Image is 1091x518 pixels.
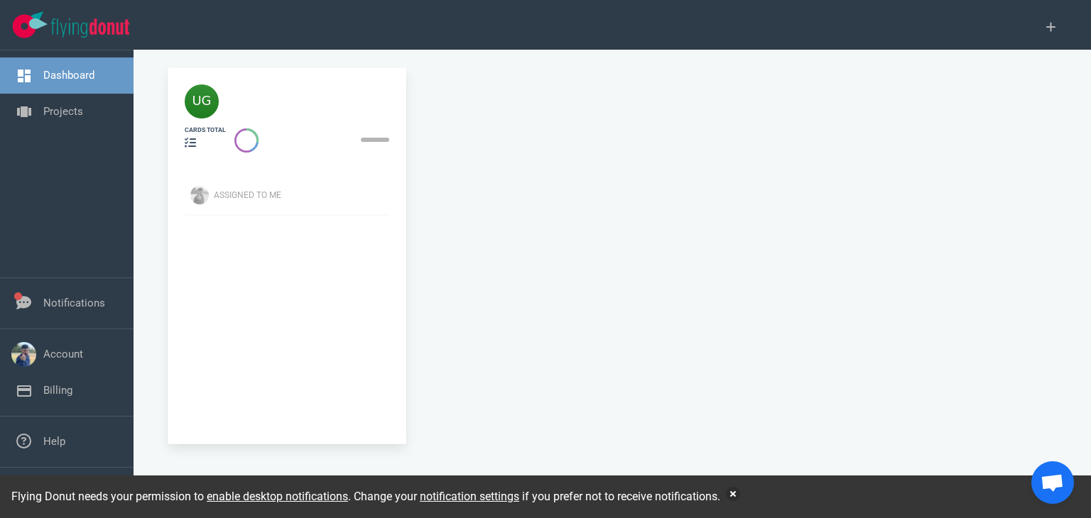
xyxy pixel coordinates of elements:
[420,490,519,503] a: notification settings
[43,69,94,82] a: Dashboard
[11,490,348,503] span: Flying Donut needs your permission to
[207,490,348,503] a: enable desktop notifications
[1031,461,1074,504] a: Open chat
[43,297,105,309] a: Notifications
[43,105,83,118] a: Projects
[43,435,65,448] a: Help
[348,490,720,503] span: . Change your if you prefer not to receive notifications.
[43,348,83,360] a: Account
[51,18,129,38] img: Flying Donut text logo
[214,189,398,202] div: Assigned To Me
[43,384,72,397] a: Billing
[185,84,219,119] img: 40
[185,126,226,135] div: cards total
[190,186,209,204] img: Avatar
